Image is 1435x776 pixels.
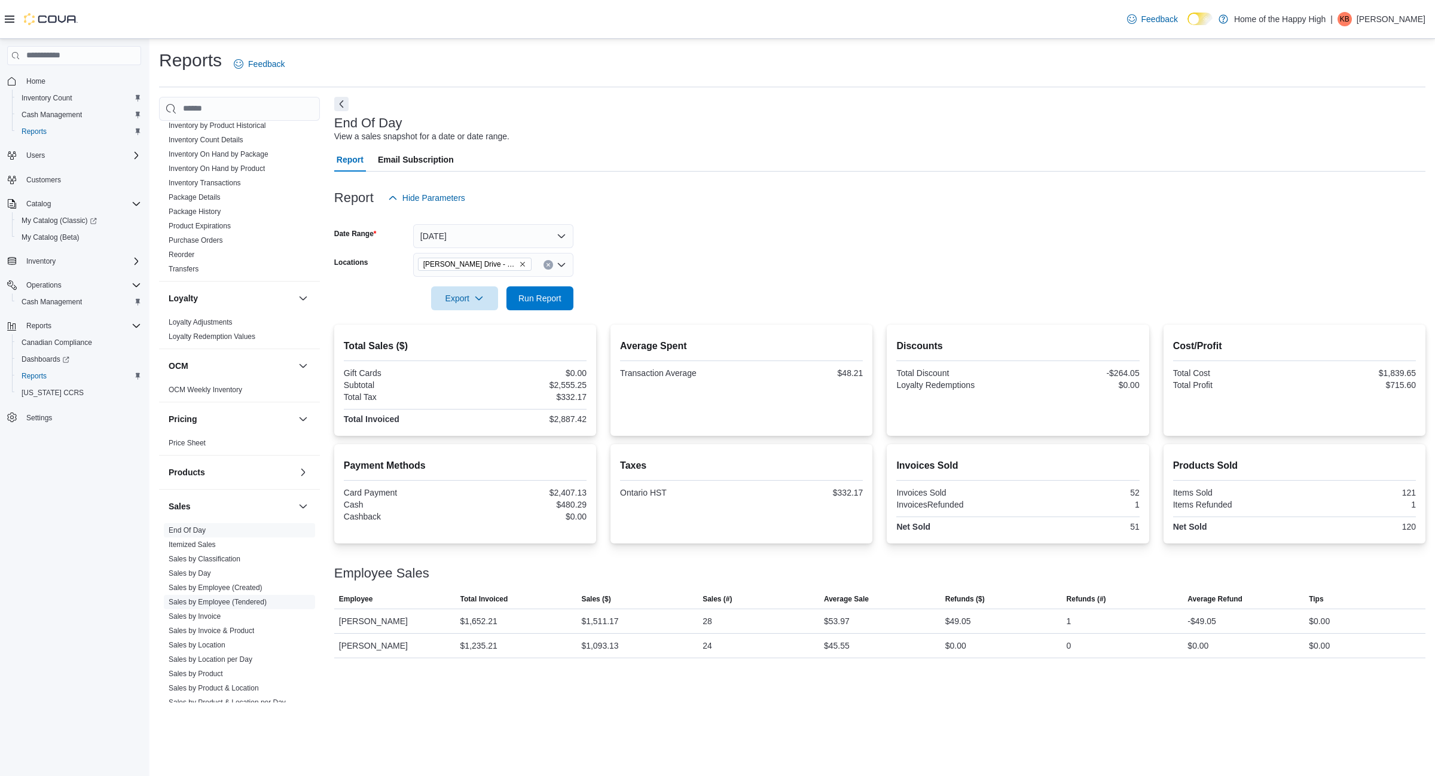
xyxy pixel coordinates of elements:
a: Package History [169,207,221,216]
div: $715.60 [1297,380,1416,390]
img: Cova [24,13,78,25]
span: Cash Management [22,110,82,120]
button: Run Report [506,286,573,310]
div: Transaction Average [620,368,739,378]
span: Inventory [22,254,141,268]
a: My Catalog (Beta) [17,230,84,245]
span: [PERSON_NAME] Drive - Friendly Stranger [423,258,517,270]
button: Catalog [2,195,146,212]
a: Inventory On Hand by Product [169,164,265,173]
span: Operations [26,280,62,290]
span: Report [337,148,364,172]
a: Sales by Product [169,670,223,678]
span: Refunds (#) [1067,594,1106,604]
div: OCM [159,383,320,402]
a: Sales by Employee (Tendered) [169,598,267,606]
p: Home of the Happy High [1234,12,1326,26]
div: 28 [703,614,712,628]
a: Home [22,74,50,88]
a: Sales by Product & Location [169,684,259,692]
span: Inventory Count [22,93,72,103]
button: Reports [22,319,56,333]
span: Hide Parameters [402,192,465,204]
div: 52 [1021,488,1140,497]
a: Inventory Count [17,91,77,105]
div: $480.29 [468,500,587,509]
div: 121 [1297,488,1416,497]
div: $332.17 [744,488,863,497]
span: Settings [26,413,52,423]
div: Loyalty Redemptions [896,380,1015,390]
button: Remove Dundas - Osler Drive - Friendly Stranger from selection in this group [519,261,526,268]
button: Products [296,465,310,479]
a: Loyalty Redemption Values [169,332,255,341]
button: Inventory Count [12,90,146,106]
span: Package Details [169,193,221,202]
span: Total Invoiced [460,594,508,604]
div: $332.17 [468,392,587,402]
span: Reorder [169,250,194,259]
span: Inventory On Hand by Package [169,149,268,159]
h2: Total Sales ($) [344,339,587,353]
span: Purchase Orders [169,236,223,245]
h3: Pricing [169,413,197,425]
button: My Catalog (Beta) [12,229,146,246]
span: Home [26,77,45,86]
span: Canadian Compliance [22,338,92,347]
div: $49.05 [945,614,971,628]
a: Purchase Orders [169,236,223,245]
div: 120 [1297,522,1416,531]
button: OCM [169,360,294,372]
span: Feedback [1141,13,1178,25]
a: Reports [17,124,51,139]
button: Canadian Compliance [12,334,146,351]
span: KB [1340,12,1349,26]
a: My Catalog (Classic) [17,213,102,228]
h3: Report [334,191,374,205]
div: Gift Cards [344,368,463,378]
div: Sales [159,523,320,729]
a: Product Expirations [169,222,231,230]
span: Sales by Invoice & Product [169,626,254,636]
h3: Sales [169,500,191,512]
label: Locations [334,258,368,267]
div: $1,093.13 [581,638,618,653]
a: Sales by Product & Location per Day [169,698,286,707]
div: $0.00 [468,368,587,378]
a: Reports [17,369,51,383]
div: Cash [344,500,463,509]
h3: Employee Sales [334,566,429,581]
span: Inventory by Product Historical [169,121,266,130]
a: OCM Weekly Inventory [169,386,242,394]
a: Customers [22,173,66,187]
button: Operations [2,277,146,294]
span: Sales by Invoice [169,612,221,621]
h1: Reports [159,48,222,72]
strong: Net Sold [1173,522,1207,531]
span: Transfers [169,264,199,274]
button: [US_STATE] CCRS [12,384,146,401]
div: Cashback [344,512,463,521]
span: Reports [26,321,51,331]
div: 1 [1067,614,1071,628]
a: Inventory On Hand by Package [169,150,268,158]
span: My Catalog (Beta) [17,230,141,245]
a: Inventory Count Details [169,136,243,144]
h3: Loyalty [169,292,198,304]
span: [US_STATE] CCRS [22,388,84,398]
div: $0.00 [468,512,587,521]
span: Email Subscription [378,148,454,172]
span: My Catalog (Beta) [22,233,80,242]
a: [US_STATE] CCRS [17,386,88,400]
button: Home [2,72,146,90]
p: [PERSON_NAME] [1357,12,1425,26]
h2: Average Spent [620,339,863,353]
a: Dashboards [17,352,74,366]
span: Sales (#) [703,594,732,604]
div: Total Discount [896,368,1015,378]
span: Product Expirations [169,221,231,231]
h3: OCM [169,360,188,372]
button: Sales [169,500,294,512]
div: $45.55 [824,638,850,653]
span: Dashboards [17,352,141,366]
